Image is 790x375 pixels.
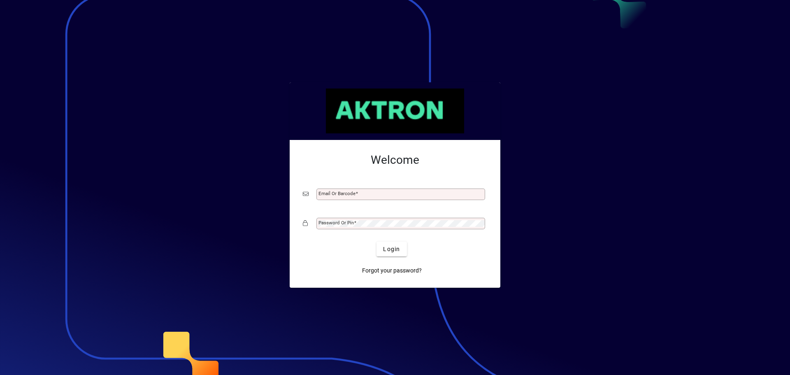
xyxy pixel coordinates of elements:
h2: Welcome [303,153,487,167]
a: Forgot your password? [359,263,425,278]
span: Forgot your password? [362,266,422,275]
button: Login [376,242,407,256]
mat-label: Password or Pin [318,220,354,226]
span: Login [383,245,400,254]
mat-label: Email or Barcode [318,191,355,196]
